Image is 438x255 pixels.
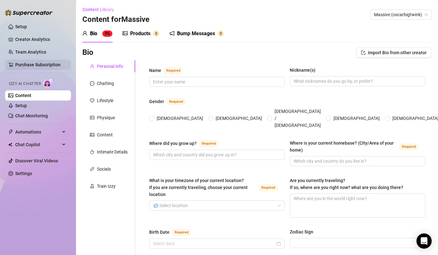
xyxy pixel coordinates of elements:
[149,178,248,197] span: What is your timezone of your current location? If you are currently traveling, choose your curre...
[90,64,94,69] span: user
[90,98,94,103] span: heart
[90,30,97,37] div: Bio
[15,140,60,150] span: Chat Copilot
[82,15,149,25] h3: Content for Massive
[97,183,116,190] div: Train Izzy
[15,62,60,67] a: Purchase Subscription
[90,167,94,171] span: link
[153,30,159,37] sup: 0
[294,78,420,85] input: Nickname(s)
[169,31,175,36] span: notification
[15,113,48,118] a: Chat Monitoring
[5,10,53,16] img: logo-BBDzfeDw.svg
[294,158,420,165] input: Where is your current homebase? (City/Area of your home)
[15,49,46,55] a: Team Analytics
[43,78,53,88] img: AI Chatter
[90,184,94,188] span: experiment
[90,150,94,154] span: fire
[218,30,224,37] sup: 0
[90,81,94,86] span: message
[97,80,114,87] div: Chatting
[290,140,425,154] label: Where is your current homebase? (City/Area of your home)
[199,140,218,147] span: Required
[416,233,432,249] div: Open Intercom Messenger
[9,81,41,87] span: Izzy AI Chatter
[149,140,197,147] div: Where did you grow up?
[259,184,278,191] span: Required
[90,115,94,120] span: idcard
[8,142,12,147] img: Chat Copilot
[290,67,320,74] label: Nickname(s)
[102,30,112,37] sup: 0%
[272,108,323,129] span: [DEMOGRAPHIC_DATA] / [DEMOGRAPHIC_DATA]
[356,48,432,58] button: Import Bio from other creator
[97,131,113,138] div: Content
[331,115,382,122] span: [DEMOGRAPHIC_DATA]
[15,158,58,163] a: Discover Viral Videos
[153,240,275,247] input: Birth Date
[154,115,206,122] span: [DEMOGRAPHIC_DATA]
[290,140,397,154] div: Where is your current homebase? (City/Area of your home)
[82,31,87,36] span: user
[90,133,94,137] span: picture
[374,10,428,19] span: Massive (oscarbigtwink)
[290,178,403,190] span: Are you currently traveling? If so, where are you right now? what are you doing there?
[149,98,193,105] label: Gender
[149,67,161,74] div: Name
[15,171,32,176] a: Settings
[97,63,123,70] div: Personal Info
[290,228,318,235] label: Zodiac Sign
[149,98,164,105] div: Gender
[15,34,66,44] a: Creator Analytics
[97,148,128,155] div: Intimate Details
[15,127,60,137] span: Automations
[368,50,427,55] span: Import Bio from other creator
[172,229,191,236] span: Required
[167,98,186,105] span: Required
[153,78,280,85] input: Name
[82,4,119,15] button: Content Library
[15,93,31,98] a: Content
[97,97,113,104] div: Lifestyle
[149,228,198,236] label: Birth Date
[15,103,27,108] a: Setup
[149,67,190,74] label: Name
[213,115,264,122] span: [DEMOGRAPHIC_DATA]
[177,30,215,37] div: Bump Messages
[15,24,27,29] a: Setup
[83,7,114,12] span: Content Library
[97,166,111,173] div: Socials
[361,50,365,55] span: import
[123,31,128,36] span: picture
[424,13,428,16] span: team
[97,114,115,121] div: Physique
[290,228,313,235] div: Zodiac Sign
[82,48,93,58] h3: Bio
[149,229,169,236] div: Birth Date
[8,129,13,134] span: thunderbolt
[153,151,280,158] input: Where did you grow up?
[149,140,225,147] label: Where did you grow up?
[290,67,315,74] div: Nickname(s)
[164,67,183,74] span: Required
[130,30,150,37] div: Products
[399,143,418,150] span: Required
